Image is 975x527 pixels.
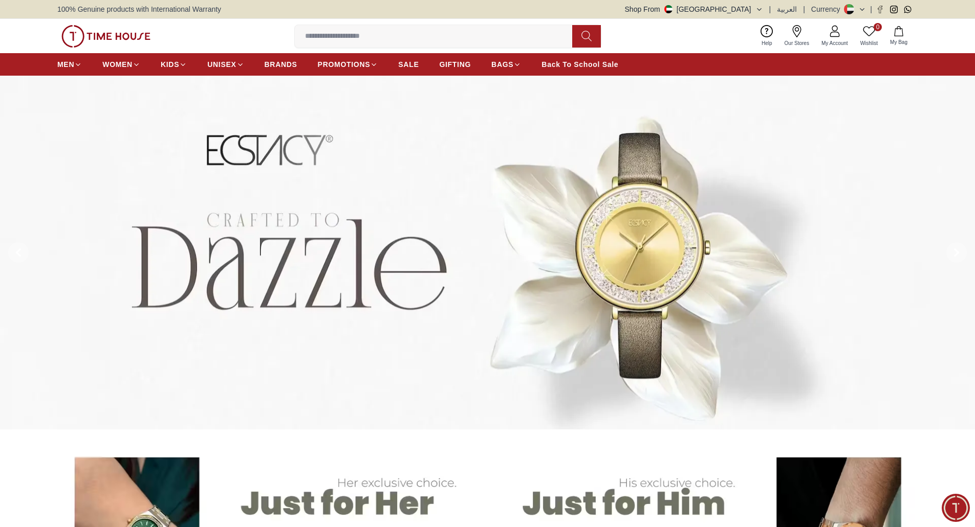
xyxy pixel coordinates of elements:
[777,4,797,14] button: العربية
[318,59,371,70] span: PROMOTIONS
[102,59,133,70] span: WOMEN
[757,39,776,47] span: Help
[57,59,74,70] span: MEN
[886,38,912,46] span: My Bag
[541,59,618,70] span: Back To School Sale
[439,59,471,70] span: GIFTING
[942,494,970,522] div: Chat Widget
[803,4,805,14] span: |
[57,55,82,74] a: MEN
[811,4,844,14] div: Currency
[904,6,912,13] a: Whatsapp
[265,59,297,70] span: BRANDS
[769,4,771,14] span: |
[439,55,471,74] a: GIFTING
[884,24,914,48] button: My Bag
[491,55,521,74] a: BAGS
[755,23,778,49] a: Help
[207,59,236,70] span: UNISEX
[870,4,872,14] span: |
[61,25,150,48] img: ...
[102,55,140,74] a: WOMEN
[207,55,244,74] a: UNISEX
[161,55,187,74] a: KIDS
[856,39,882,47] span: Wishlist
[161,59,179,70] span: KIDS
[318,55,378,74] a: PROMOTIONS
[778,23,815,49] a: Our Stores
[874,23,882,31] span: 0
[541,55,618,74] a: Back To School Sale
[57,4,221,14] span: 100% Genuine products with International Warranty
[876,6,884,13] a: Facebook
[817,39,852,47] span: My Account
[398,59,419,70] span: SALE
[265,55,297,74] a: BRANDS
[625,4,763,14] button: Shop From[GEOGRAPHIC_DATA]
[398,55,419,74] a: SALE
[664,5,673,13] img: United Arab Emirates
[854,23,884,49] a: 0Wishlist
[890,6,898,13] a: Instagram
[491,59,513,70] span: BAGS
[781,39,813,47] span: Our Stores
